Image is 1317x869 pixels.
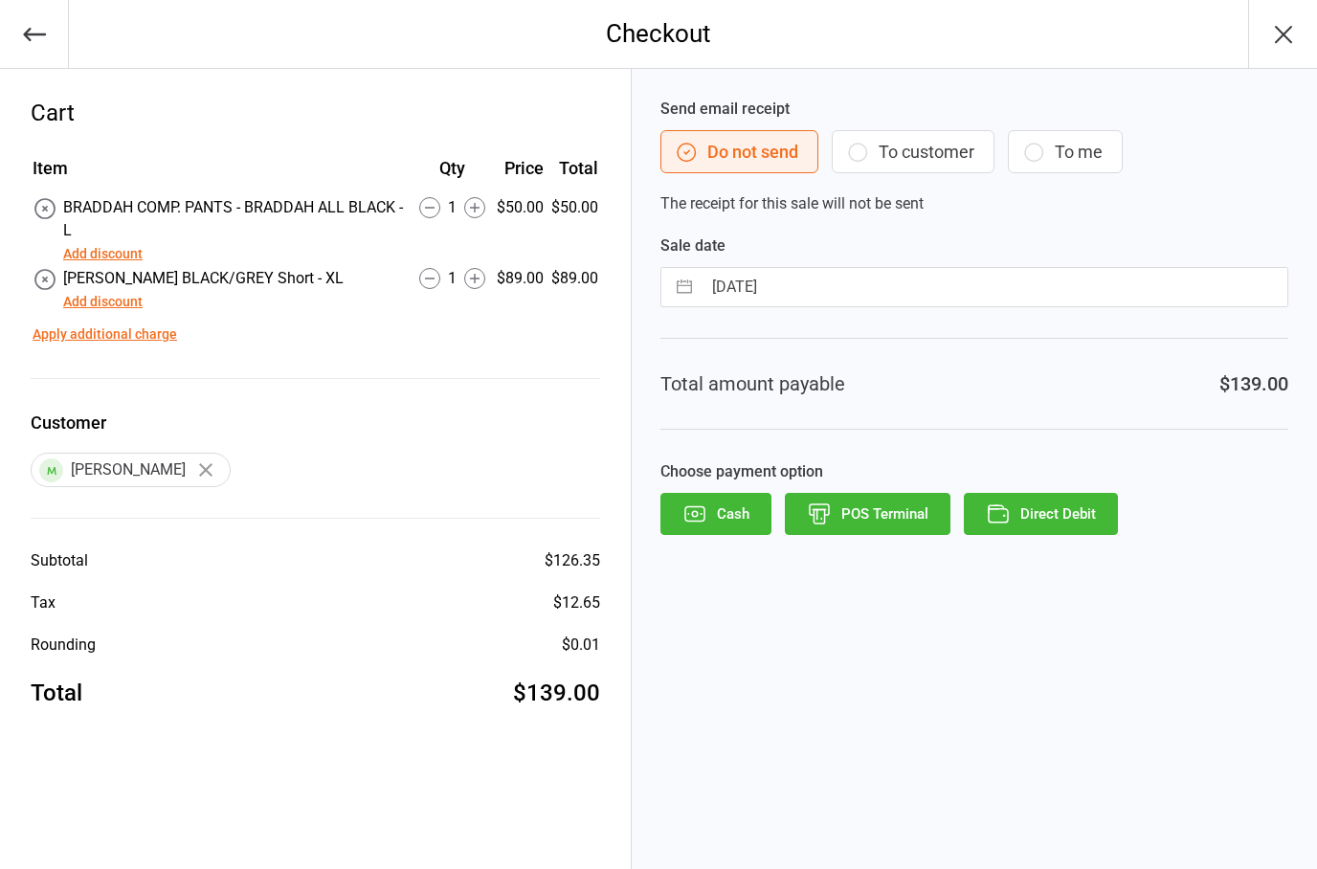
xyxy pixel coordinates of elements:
div: Total [31,676,82,710]
label: Send email receipt [660,98,1288,121]
th: Item [33,155,407,194]
button: Do not send [660,130,818,173]
div: $139.00 [1219,369,1288,398]
button: Add discount [63,292,143,312]
label: Customer [31,410,600,435]
div: $126.35 [545,549,600,572]
span: BRADDAH COMP. PANTS - BRADDAH ALL BLACK - L [63,198,403,239]
div: The receipt for this sale will not be sent [660,98,1288,215]
div: Cart [31,96,600,130]
div: Rounding [31,634,96,657]
div: 1 [409,196,495,219]
div: $89.00 [497,267,544,290]
button: Apply additional charge [33,324,177,345]
th: Qty [409,155,495,194]
div: $12.65 [553,591,600,614]
div: Tax [31,591,56,614]
div: [PERSON_NAME] [31,453,231,487]
div: Total amount payable [660,369,845,398]
div: $0.01 [562,634,600,657]
td: $50.00 [551,196,598,265]
label: Sale date [660,234,1288,257]
button: Add discount [63,244,143,264]
div: $139.00 [513,676,600,710]
th: Total [551,155,598,194]
button: To customer [832,130,994,173]
div: Price [497,155,544,181]
button: Cash [660,493,771,535]
button: Direct Debit [964,493,1118,535]
span: [PERSON_NAME] BLACK/GREY Short - XL [63,269,344,287]
button: To me [1008,130,1123,173]
div: Subtotal [31,549,88,572]
label: Choose payment option [660,460,1288,483]
td: $89.00 [551,267,598,313]
button: POS Terminal [785,493,950,535]
div: 1 [409,267,495,290]
div: $50.00 [497,196,544,219]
